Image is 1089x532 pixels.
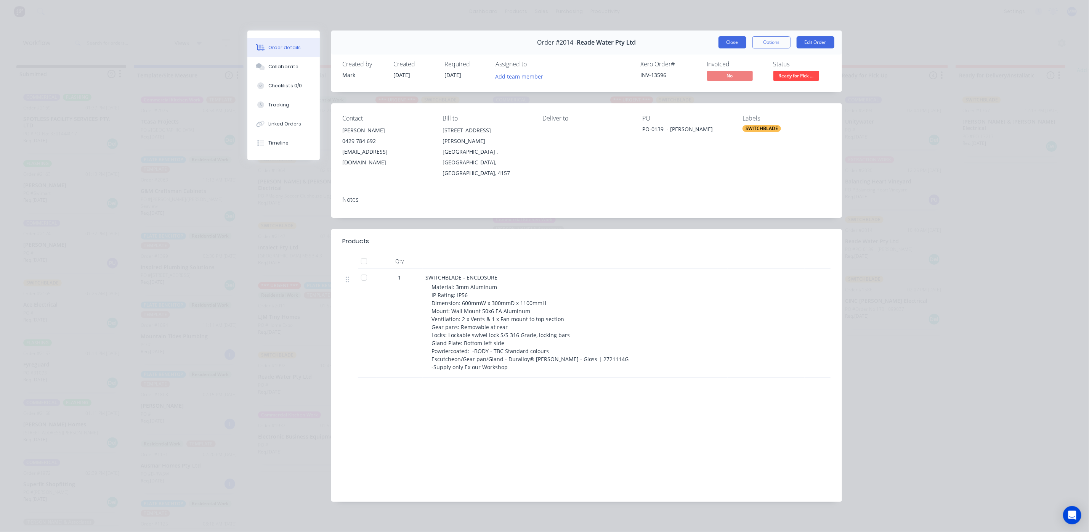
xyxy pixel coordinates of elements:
[641,71,698,79] div: INV-13596
[443,125,530,146] div: [STREET_ADDRESS][PERSON_NAME]
[773,71,819,80] span: Ready for Pick ...
[773,71,819,82] button: Ready for Pick ...
[445,71,462,79] span: [DATE]
[542,115,630,122] div: Deliver to
[343,146,430,168] div: [EMAIL_ADDRESS][DOMAIN_NAME]
[268,82,302,89] div: Checklists 0/0
[247,57,320,76] button: Collaborate
[496,71,548,81] button: Add team member
[343,237,369,246] div: Products
[773,61,831,68] div: Status
[491,71,547,81] button: Add team member
[377,254,423,269] div: Qty
[643,125,730,136] div: PO-0139 - [PERSON_NAME]
[343,136,430,146] div: 0429 784 692
[394,71,411,79] span: [DATE]
[743,115,830,122] div: Labels
[398,273,401,281] span: 1
[577,39,636,46] span: Reade Water Pty Ltd
[496,61,572,68] div: Assigned to
[643,115,730,122] div: PO
[268,44,301,51] div: Order details
[268,121,301,127] div: Linked Orders
[247,95,320,114] button: Tracking
[247,38,320,57] button: Order details
[707,61,764,68] div: Invoiced
[443,115,530,122] div: Bill to
[247,133,320,153] button: Timeline
[343,71,385,79] div: Mark
[797,36,834,48] button: Edit Order
[743,125,781,132] div: SWITCHBLADE
[432,283,629,371] span: Material: 3mm Aluminum IP Rating: IP56 Dimension: 600mmW x 300mmD x 1100mmH Mount: Wall Mount 50x...
[247,76,320,95] button: Checklists 0/0
[752,36,791,48] button: Options
[719,36,746,48] button: Close
[443,125,530,178] div: [STREET_ADDRESS][PERSON_NAME][GEOGRAPHIC_DATA] , [GEOGRAPHIC_DATA], [GEOGRAPHIC_DATA], 4157
[641,61,698,68] div: Xero Order #
[247,114,320,133] button: Linked Orders
[1063,506,1081,524] div: Open Intercom Messenger
[537,39,577,46] span: Order #2014 -
[343,125,430,168] div: [PERSON_NAME]0429 784 692[EMAIL_ADDRESS][DOMAIN_NAME]
[343,196,831,203] div: Notes
[707,71,753,80] span: No
[443,146,530,178] div: [GEOGRAPHIC_DATA] , [GEOGRAPHIC_DATA], [GEOGRAPHIC_DATA], 4157
[394,61,436,68] div: Created
[268,140,289,146] div: Timeline
[445,61,487,68] div: Required
[426,274,498,281] span: SWITCHBLADE - ENCLOSURE
[268,63,298,70] div: Collaborate
[343,125,430,136] div: [PERSON_NAME]
[268,101,289,108] div: Tracking
[343,61,385,68] div: Created by
[343,115,430,122] div: Contact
